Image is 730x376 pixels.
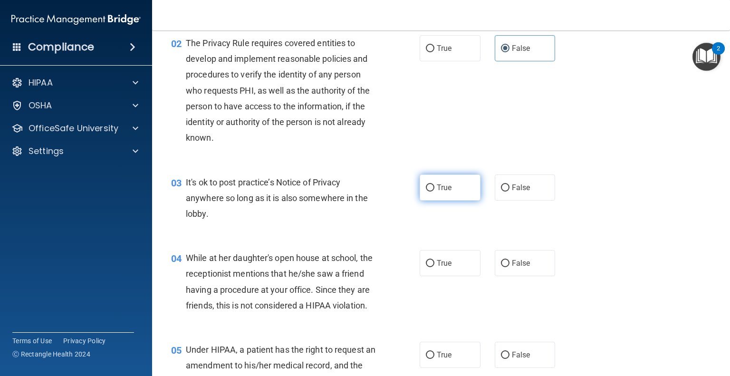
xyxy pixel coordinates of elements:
span: It's ok to post practice’s Notice of Privacy anywhere so long as it is also somewhere in the lobby. [186,177,368,219]
span: The Privacy Rule requires covered entities to develop and implement reasonable policies and proce... [186,38,370,143]
input: True [426,45,434,52]
a: OSHA [11,100,138,111]
a: OfficeSafe University [11,123,138,134]
input: False [501,260,509,267]
a: Privacy Policy [63,336,106,346]
a: Terms of Use [12,336,52,346]
span: 05 [171,345,182,356]
span: False [512,350,530,359]
input: True [426,352,434,359]
input: True [426,260,434,267]
span: False [512,44,530,53]
button: Open Resource Center, 2 new notifications [692,43,720,71]
h4: Compliance [28,40,94,54]
p: Settings [29,145,64,157]
input: False [501,45,509,52]
span: False [512,259,530,268]
p: OSHA [29,100,52,111]
span: While at her daughter's open house at school, the receptionist mentions that he/she saw a friend ... [186,253,373,310]
p: HIPAA [29,77,53,88]
div: 2 [717,48,720,61]
a: Settings [11,145,138,157]
input: True [426,184,434,192]
a: HIPAA [11,77,138,88]
img: PMB logo [11,10,141,29]
input: False [501,352,509,359]
span: 02 [171,38,182,49]
p: OfficeSafe University [29,123,118,134]
span: False [512,183,530,192]
span: True [437,350,451,359]
span: Ⓒ Rectangle Health 2024 [12,349,90,359]
span: 03 [171,177,182,189]
span: True [437,259,451,268]
span: 04 [171,253,182,264]
input: False [501,184,509,192]
span: True [437,44,451,53]
span: True [437,183,451,192]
